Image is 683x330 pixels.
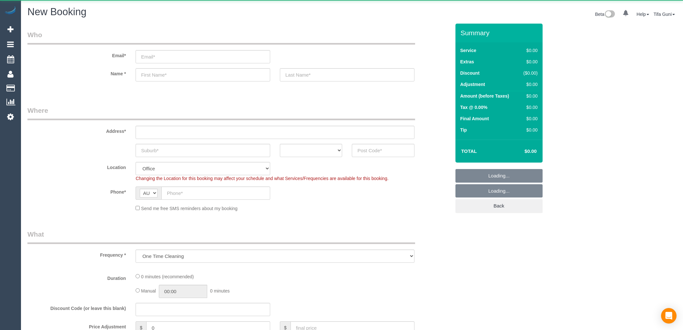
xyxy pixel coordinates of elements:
[521,104,538,111] div: $0.00
[637,12,649,17] a: Help
[23,68,131,77] label: Name *
[654,12,675,17] a: Tifa Guni
[280,68,414,81] input: Last Name*
[23,250,131,258] label: Frequency *
[23,126,131,134] label: Address*
[460,70,480,76] label: Discount
[27,30,415,45] legend: Who
[136,144,270,157] input: Suburb*
[136,176,388,181] span: Changing the Location for this booking may affect your schedule and what Services/Frequencies are...
[461,29,539,37] h3: Summary
[460,81,485,88] label: Adjustment
[23,186,131,195] label: Phone*
[27,6,87,17] span: New Booking
[23,162,131,171] label: Location
[460,93,509,99] label: Amount (before Taxes)
[460,115,489,122] label: Final Amount
[460,47,476,54] label: Service
[505,149,536,154] h4: $0.00
[210,288,230,293] span: 0 minutes
[23,303,131,312] label: Discount Code (or leave this blank)
[23,321,131,330] label: Price Adjustment
[521,115,538,122] div: $0.00
[521,127,538,133] div: $0.00
[521,81,538,88] div: $0.00
[521,47,538,54] div: $0.00
[455,199,543,213] a: Back
[136,68,270,81] input: First Name*
[141,206,238,211] span: Send me free SMS reminders about my booking
[141,288,156,293] span: Manual
[27,229,415,244] legend: What
[460,127,467,133] label: Tip
[521,93,538,99] div: $0.00
[521,70,538,76] div: ($0.00)
[23,50,131,59] label: Email*
[352,144,414,157] input: Post Code*
[461,148,477,154] strong: Total
[661,308,677,324] div: Open Intercom Messenger
[161,186,270,200] input: Phone*
[604,10,615,19] img: New interface
[136,50,270,63] input: Email*
[27,106,415,120] legend: Where
[4,6,17,16] img: Automaid Logo
[521,59,538,65] div: $0.00
[460,59,474,65] label: Extras
[595,12,615,17] a: Beta
[23,273,131,282] label: Duration
[460,104,487,111] label: Tax @ 0.00%
[141,274,194,279] span: 0 minutes (recommended)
